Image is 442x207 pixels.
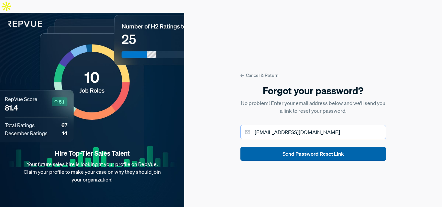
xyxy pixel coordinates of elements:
[240,84,386,98] h5: Forgot your password?
[240,125,386,139] input: Email address
[10,160,174,183] p: Your future sales hire is looking at your profile on RepVue. Claim your profile to make your case...
[10,149,174,158] strong: Hire Top-Tier Sales Talent
[240,72,386,79] a: Cancel & Return
[240,147,386,161] button: Send Password Reset Link
[240,99,386,115] p: No problem! Enter your email address below and we'll send you a link to reset your password.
